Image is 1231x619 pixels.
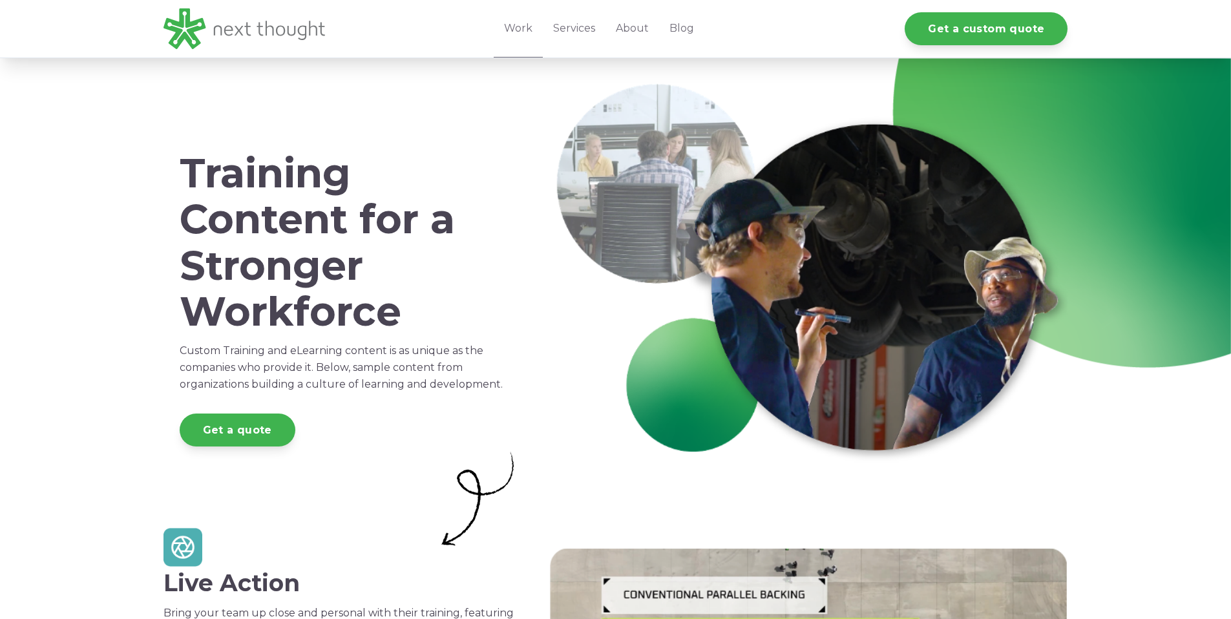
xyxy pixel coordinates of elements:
a: Get a custom quote [905,12,1068,45]
img: Artboard 5 [163,528,202,567]
h2: Live Action [163,570,527,596]
span: Custom Training and eLearning content is as unique as the companies who provide it. Below, sample... [180,344,503,390]
img: LG - NextThought Logo [163,8,325,49]
img: Work-Header [551,78,1068,469]
img: Artboard 3-1 [430,448,527,549]
h1: Training Content for a Stronger Workforce [180,151,510,335]
a: Get a quote [180,414,295,446]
